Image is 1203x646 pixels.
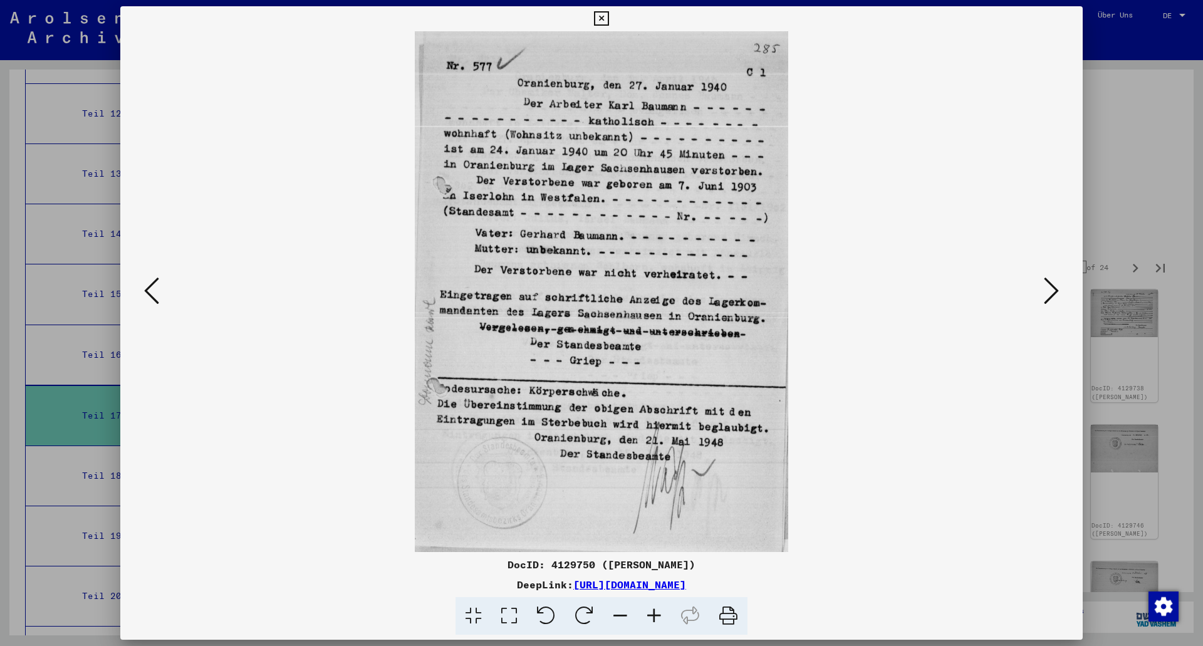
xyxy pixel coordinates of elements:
[573,578,686,591] a: [URL][DOMAIN_NAME]
[120,577,1083,592] div: DeepLink:
[1148,591,1178,621] div: Zustimmung ändern
[1148,591,1179,622] img: Zustimmung ändern
[163,31,1040,552] img: 001.jpg
[120,557,1083,572] div: DocID: 4129750 ([PERSON_NAME])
